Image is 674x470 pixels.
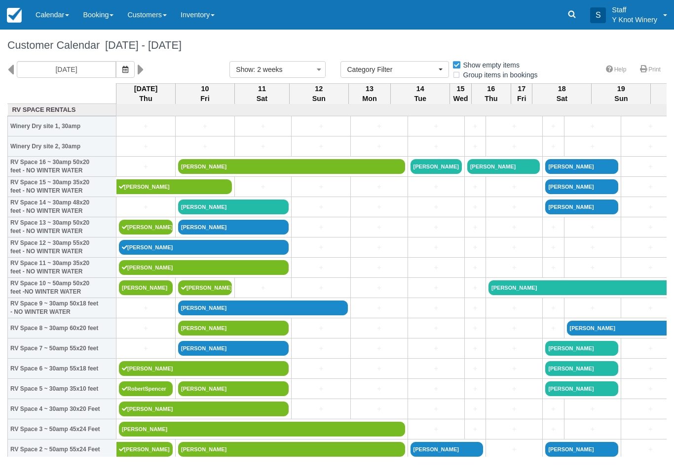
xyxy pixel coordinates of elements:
a: + [353,404,405,414]
a: + [488,242,540,253]
a: + [353,182,405,192]
a: + [237,121,289,132]
a: + [411,323,462,334]
a: [PERSON_NAME] [119,402,289,416]
a: + [353,343,405,354]
a: [PERSON_NAME] [545,179,618,194]
a: [PERSON_NAME] [545,159,618,174]
th: RV Space 2 ~ 50amp 55x24 Feet [8,439,116,460]
a: + [567,141,618,152]
th: RV Space 5 ~ 30amp 35x10 feet [8,379,116,399]
a: + [488,384,540,394]
a: + [294,121,348,132]
th: 19 Sun [592,83,651,104]
a: + [353,283,405,293]
a: [PERSON_NAME] [178,159,405,174]
th: 16 Thu [471,83,511,104]
a: + [178,121,232,132]
a: + [353,384,405,394]
a: Help [600,63,633,77]
a: [PERSON_NAME] [411,442,483,457]
a: + [567,242,618,253]
a: + [545,303,561,313]
th: RV Space 11 ~ 30amp 35x20 feet - NO WINTER WATER [8,258,116,278]
a: + [411,242,462,253]
th: RV Space 6 ~ 30amp 55x18 feet [8,359,116,379]
a: [PERSON_NAME] [545,200,618,214]
th: RV Space 12 ~ 30amp 55x20 feet - NO WINTER WATER [8,237,116,258]
a: + [411,343,462,354]
a: + [467,121,483,132]
th: RV Space 7 ~ 50amp 55x20 feet [8,338,116,359]
a: + [567,303,618,313]
a: + [294,242,348,253]
a: + [411,303,462,313]
th: RV Space 15 ~ 30amp 35x20 feet - NO WINTER WATER [8,177,116,197]
a: + [294,222,348,233]
a: + [545,141,561,152]
th: RV Space 9 ~ 30amp 50x18 feet - NO WINTER WATER [8,298,116,318]
a: [PERSON_NAME] [178,280,232,295]
th: [DATE] Thu [116,83,176,104]
a: + [545,222,561,233]
span: Show [236,66,253,73]
a: + [294,364,348,374]
a: + [411,141,462,152]
a: + [353,242,405,253]
img: checkfront-main-nav-mini-logo.png [7,8,22,23]
a: + [119,323,173,334]
a: + [567,424,618,435]
a: + [119,202,173,212]
a: + [567,404,618,414]
a: + [488,343,540,354]
a: + [353,202,405,212]
th: Winery Dry site 1, 30amp [8,116,116,136]
th: 10 Fri [176,83,235,104]
label: Group items in bookings [452,67,544,82]
a: + [467,404,483,414]
a: [PERSON_NAME] [119,361,289,376]
a: + [467,141,483,152]
th: 14 Tue [391,83,450,104]
a: + [467,242,483,253]
a: [PERSON_NAME] [116,179,232,194]
a: [PERSON_NAME] [119,260,289,275]
a: + [488,404,540,414]
a: [PERSON_NAME] [178,301,348,315]
a: + [467,303,483,313]
p: Staff [612,5,657,15]
div: S [590,7,606,23]
a: [PERSON_NAME] [467,159,540,174]
a: + [353,121,405,132]
th: 12 Sun [289,83,348,104]
a: + [467,384,483,394]
a: + [467,263,483,273]
a: + [488,444,540,455]
a: + [353,364,405,374]
span: Group items in bookings [452,71,546,78]
a: + [119,141,173,152]
a: [PERSON_NAME] [116,442,173,457]
th: 15 Wed [450,83,471,104]
a: [PERSON_NAME] [178,321,289,336]
th: RV Space 13 ~ 30amp 50x20 feet - NO WINTER WATER [8,217,116,237]
a: + [411,222,462,233]
a: [PERSON_NAME] [119,422,405,436]
a: + [411,182,462,192]
a: + [488,182,540,192]
a: [PERSON_NAME] [178,220,289,235]
th: RV Space 4 ~ 30amp 30x20 Feet [8,399,116,419]
a: + [545,121,561,132]
a: + [411,404,462,414]
a: + [294,141,348,152]
th: RV Space 16 ~ 30amp 50x20 feet - NO WINTER WATER [8,157,116,177]
a: + [411,283,462,293]
a: + [411,424,462,435]
a: + [545,242,561,253]
a: [PERSON_NAME] [178,200,289,214]
label: Show empty items [452,58,526,72]
a: + [467,222,483,233]
a: + [411,384,462,394]
a: + [119,343,173,354]
a: + [467,283,483,293]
